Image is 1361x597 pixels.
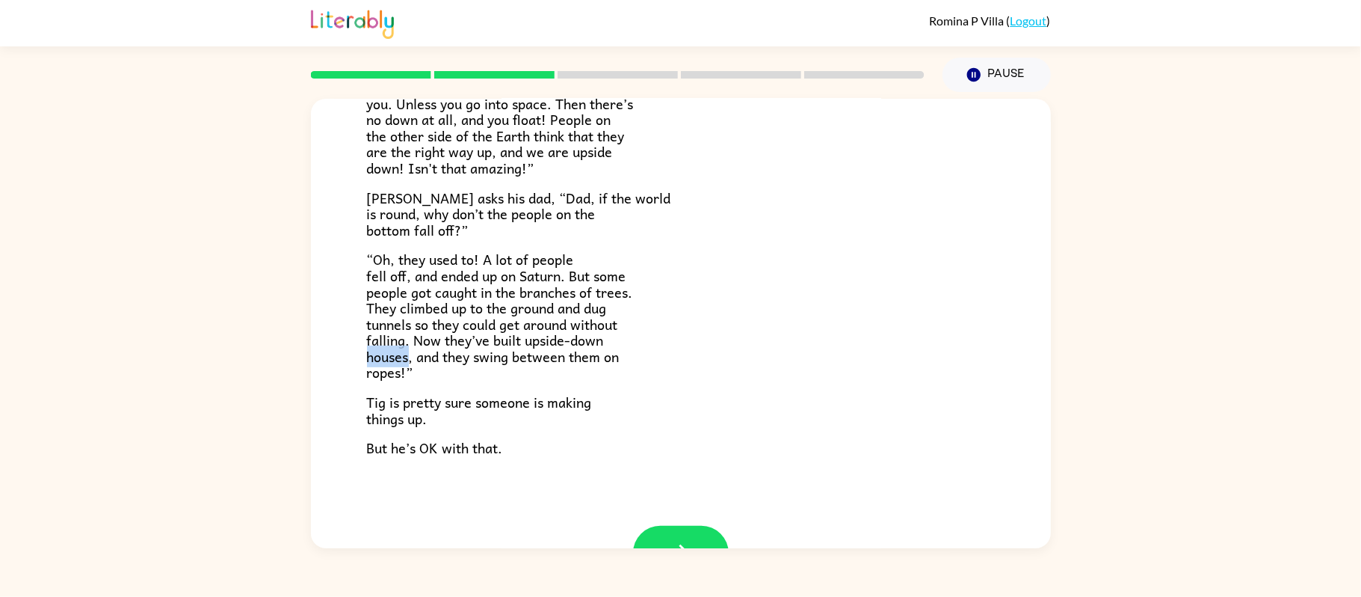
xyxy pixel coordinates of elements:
span: “Because gravity pulls everyone towards the middle of the Earth. Wherever you go, the Earth feels... [367,44,634,179]
span: “Oh, they used to! A lot of people fell off, and ended up on Saturn. But some people got caught i... [367,248,633,383]
div: ( ) [930,13,1051,28]
button: Pause [942,58,1051,92]
span: [PERSON_NAME] asks his dad, “Dad, if the world is round, why don’t the people on the bottom fall ... [367,187,671,241]
a: Logout [1010,13,1047,28]
span: Tig is pretty sure someone is making things up. [367,391,592,429]
img: Literably [311,6,394,39]
span: But he’s OK with that. [367,437,503,459]
span: Romina P Villa [930,13,1007,28]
